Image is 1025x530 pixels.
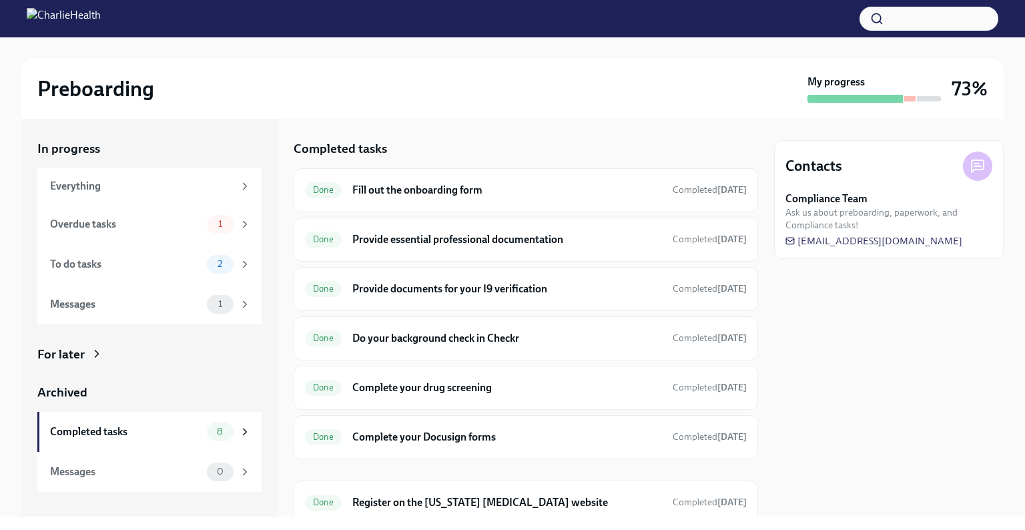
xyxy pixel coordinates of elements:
[305,377,747,399] a: DoneComplete your drug screeningCompleted[DATE]
[37,346,85,363] div: For later
[352,430,662,445] h6: Complete your Docusign forms
[352,183,662,198] h6: Fill out the onboarding form
[673,233,747,246] span: August 18th, 2025 16:03
[37,140,262,158] a: In progress
[50,217,202,232] div: Overdue tasks
[27,8,101,29] img: CharlieHealth
[673,382,747,393] span: Completed
[210,219,230,229] span: 1
[305,432,342,442] span: Done
[305,497,342,507] span: Done
[785,192,868,206] strong: Compliance Team
[37,284,262,324] a: Messages1
[37,412,262,452] a: Completed tasks8
[352,331,662,346] h6: Do your background check in Checkr
[352,232,662,247] h6: Provide essential professional documentation
[673,497,747,508] span: Completed
[785,234,962,248] a: [EMAIL_ADDRESS][DOMAIN_NAME]
[37,204,262,244] a: Overdue tasks1
[673,282,747,295] span: August 19th, 2025 11:36
[50,179,234,194] div: Everything
[37,346,262,363] a: For later
[305,382,342,392] span: Done
[50,257,202,272] div: To do tasks
[717,497,747,508] strong: [DATE]
[305,492,747,513] a: DoneRegister on the [US_STATE] [MEDICAL_DATA] websiteCompleted[DATE]
[305,333,342,343] span: Done
[210,299,230,309] span: 1
[305,284,342,294] span: Done
[717,431,747,443] strong: [DATE]
[305,185,342,195] span: Done
[50,297,202,312] div: Messages
[305,328,747,349] a: DoneDo your background check in CheckrCompleted[DATE]
[37,452,262,492] a: Messages0
[209,467,232,477] span: 0
[673,283,747,294] span: Completed
[37,75,154,102] h2: Preboarding
[717,332,747,344] strong: [DATE]
[673,496,747,509] span: August 18th, 2025 16:58
[717,382,747,393] strong: [DATE]
[673,332,747,344] span: August 18th, 2025 16:58
[305,427,747,448] a: DoneComplete your Docusign formsCompleted[DATE]
[807,75,865,89] strong: My progress
[305,234,342,244] span: Done
[673,381,747,394] span: August 19th, 2025 14:24
[673,184,747,196] span: Completed
[37,384,262,401] a: Archived
[305,278,747,300] a: DoneProvide documents for your I9 verificationCompleted[DATE]
[717,283,747,294] strong: [DATE]
[673,234,747,245] span: Completed
[37,168,262,204] a: Everything
[673,332,747,344] span: Completed
[50,425,202,439] div: Completed tasks
[717,234,747,245] strong: [DATE]
[785,156,842,176] h4: Contacts
[952,77,988,101] h3: 73%
[785,206,992,232] span: Ask us about preboarding, paperwork, and Compliance tasks!
[352,380,662,395] h6: Complete your drug screening
[210,259,230,269] span: 2
[673,431,747,443] span: August 18th, 2025 16:18
[352,495,662,510] h6: Register on the [US_STATE] [MEDICAL_DATA] website
[717,184,747,196] strong: [DATE]
[37,244,262,284] a: To do tasks2
[50,465,202,479] div: Messages
[209,427,231,437] span: 8
[305,229,747,250] a: DoneProvide essential professional documentationCompleted[DATE]
[352,282,662,296] h6: Provide documents for your I9 verification
[673,431,747,443] span: Completed
[294,140,387,158] h5: Completed tasks
[673,184,747,196] span: August 18th, 2025 16:10
[305,180,747,201] a: DoneFill out the onboarding formCompleted[DATE]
